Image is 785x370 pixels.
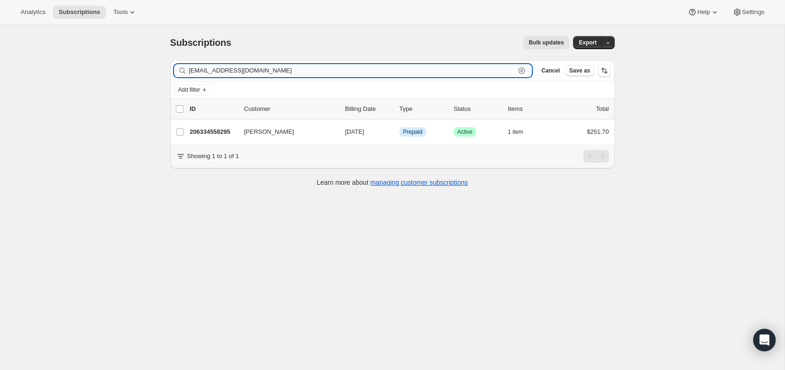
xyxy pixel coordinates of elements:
span: Save as [569,67,590,74]
input: Filter subscribers [189,64,516,77]
span: [DATE] [345,128,364,135]
p: ID [190,104,237,114]
button: Add filter [174,84,211,95]
button: Settings [727,6,770,19]
span: [PERSON_NAME] [244,127,294,137]
p: Status [454,104,501,114]
span: $251.70 [587,128,609,135]
span: Analytics [21,8,45,16]
nav: Pagination [583,150,609,163]
span: Help [697,8,710,16]
a: managing customer subscriptions [370,179,468,186]
p: Total [596,104,609,114]
span: Subscriptions [58,8,100,16]
button: Help [682,6,725,19]
div: 206334558295[PERSON_NAME][DATE]InfoPrepaidSuccessActive1 item$251.70 [190,125,609,138]
span: Bulk updates [529,39,564,46]
button: Save as [566,65,594,76]
p: 206334558295 [190,127,237,137]
button: Export [573,36,602,49]
div: Items [508,104,555,114]
p: Learn more about [317,178,468,187]
button: [PERSON_NAME] [239,124,332,139]
div: IDCustomerBilling DateTypeStatusItemsTotal [190,104,609,114]
button: Tools [108,6,143,19]
button: Cancel [538,65,563,76]
div: Open Intercom Messenger [753,329,776,351]
p: Showing 1 to 1 of 1 [187,152,239,161]
span: Subscriptions [170,37,232,48]
span: Prepaid [403,128,422,136]
button: Bulk updates [523,36,569,49]
p: Billing Date [345,104,392,114]
span: 1 item [508,128,523,136]
button: Analytics [15,6,51,19]
span: Cancel [541,67,560,74]
span: Tools [113,8,128,16]
span: Settings [742,8,764,16]
span: Active [458,128,473,136]
button: Clear [517,66,526,75]
p: Customer [244,104,338,114]
span: Export [579,39,596,46]
span: Add filter [178,86,200,94]
button: Sort the results [598,64,611,77]
button: 1 item [508,125,534,138]
button: Subscriptions [53,6,106,19]
div: Type [400,104,446,114]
